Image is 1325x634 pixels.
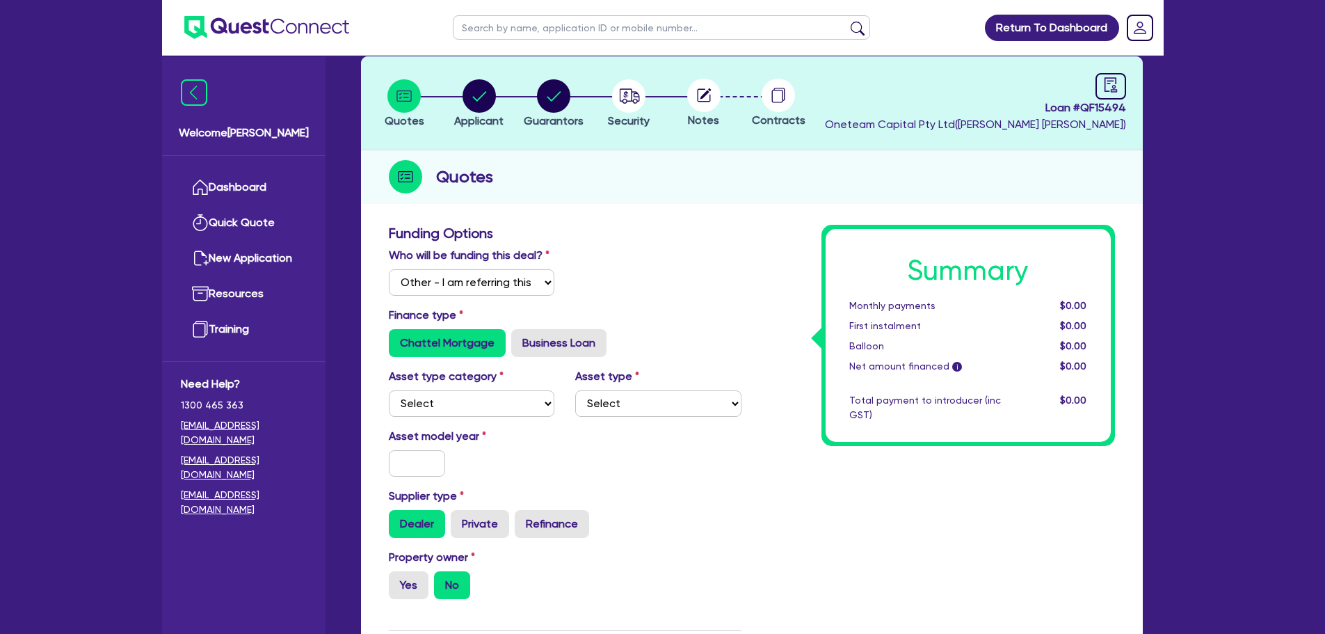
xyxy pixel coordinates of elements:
div: Total payment to introducer (inc GST) [839,393,1011,422]
img: training [192,321,209,338]
span: 1300 465 363 [181,398,307,413]
span: Need Help? [181,376,307,393]
div: Balloon [839,339,1011,354]
div: First instalment [839,319,1011,333]
h3: Funding Options [389,225,741,241]
span: Applicant [454,114,504,127]
span: $0.00 [1060,395,1086,406]
a: New Application [181,241,307,276]
a: Resources [181,276,307,312]
label: Supplier type [389,488,464,505]
label: No [434,571,470,599]
div: Net amount financed [839,359,1011,374]
span: audit [1103,77,1118,93]
span: $0.00 [1060,320,1086,331]
a: Dropdown toggle [1122,10,1158,46]
span: Loan # QF15494 [825,100,1126,116]
span: $0.00 [1060,360,1086,372]
label: Chattel Mortgage [389,329,506,357]
label: Refinance [515,510,589,538]
span: Guarantors [524,114,584,127]
span: Oneteam Capital Pty Ltd ( [PERSON_NAME] [PERSON_NAME] ) [825,118,1126,131]
button: Security [607,79,650,130]
a: Training [181,312,307,347]
img: step-icon [389,160,422,193]
a: Quick Quote [181,205,307,241]
a: [EMAIL_ADDRESS][DOMAIN_NAME] [181,418,307,447]
img: resources [192,285,209,302]
span: i [952,362,962,372]
span: Welcome [PERSON_NAME] [179,125,309,141]
h2: Quotes [436,164,493,189]
label: Private [451,510,509,538]
span: Contracts [752,113,805,127]
span: Security [608,114,650,127]
label: Asset type category [389,368,504,385]
a: [EMAIL_ADDRESS][DOMAIN_NAME] [181,453,307,482]
input: Search by name, application ID or mobile number... [453,15,870,40]
button: Applicant [453,79,504,130]
a: Dashboard [181,170,307,205]
a: Return To Dashboard [985,15,1119,41]
label: Property owner [389,549,475,566]
img: new-application [192,250,209,267]
div: Monthly payments [839,299,1011,313]
label: Asset model year [378,428,565,445]
img: quick-quote [192,214,209,231]
label: Yes [389,571,428,599]
span: Notes [688,113,719,127]
label: Asset type [575,368,639,385]
a: [EMAIL_ADDRESS][DOMAIN_NAME] [181,488,307,517]
label: Finance type [389,307,463,324]
button: Quotes [384,79,425,130]
label: Business Loan [511,329,607,357]
span: Quotes [385,114,424,127]
img: quest-connect-logo-blue [184,16,349,39]
label: Dealer [389,510,445,538]
span: $0.00 [1060,340,1086,351]
span: $0.00 [1060,300,1086,311]
button: Guarantors [523,79,584,130]
img: icon-menu-close [181,79,207,106]
h1: Summary [849,254,1087,287]
label: Who will be funding this deal? [389,247,549,264]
